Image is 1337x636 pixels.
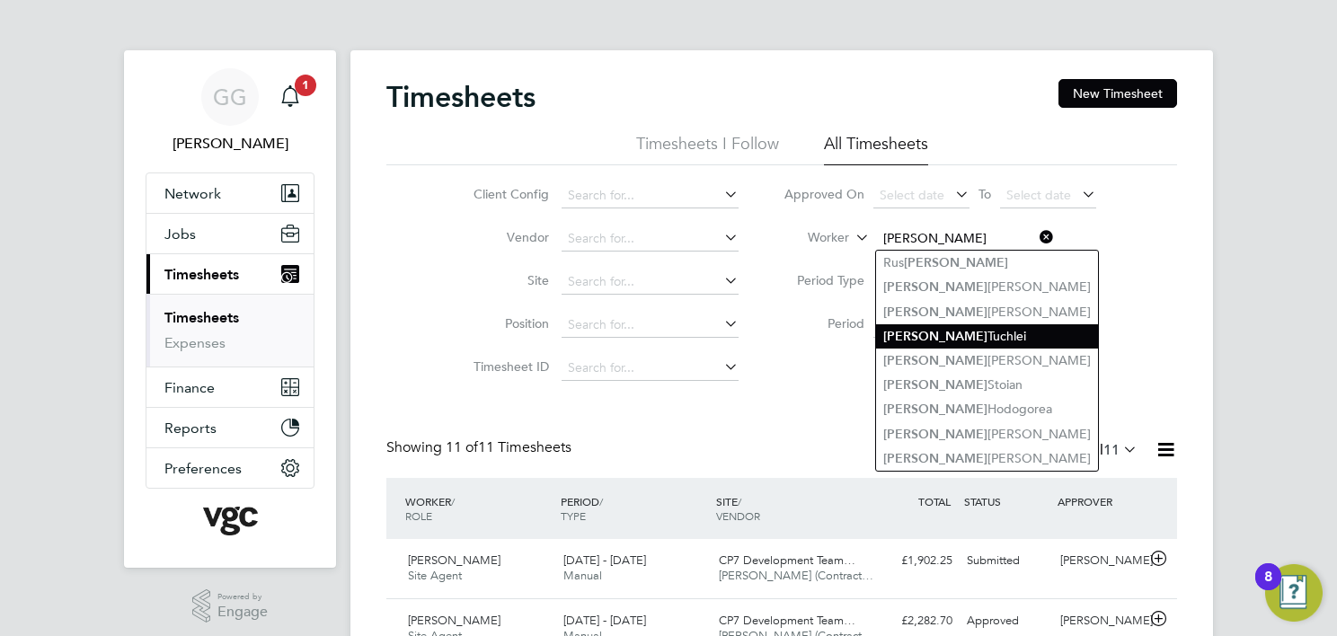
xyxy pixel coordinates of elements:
[217,589,268,605] span: Powered by
[164,309,239,326] a: Timesheets
[563,568,602,583] span: Manual
[883,329,987,344] b: [PERSON_NAME]
[408,552,500,568] span: [PERSON_NAME]
[295,75,316,96] span: 1
[563,613,646,628] span: [DATE] - [DATE]
[866,546,960,576] div: £1,902.25
[146,448,314,488] button: Preferences
[164,460,242,477] span: Preferences
[824,133,928,165] li: All Timesheets
[876,275,1098,299] li: [PERSON_NAME]
[883,451,987,466] b: [PERSON_NAME]
[408,568,462,583] span: Site Agent
[386,79,536,115] h2: Timesheets
[272,68,308,126] a: 1
[562,183,739,208] input: Search for...
[192,589,269,623] a: Powered byEngage
[883,305,987,320] b: [PERSON_NAME]
[883,377,987,393] b: [PERSON_NAME]
[876,324,1098,349] li: Tuchlei
[562,313,739,338] input: Search for...
[960,546,1053,576] div: Submitted
[784,315,864,331] label: Period
[217,605,268,620] span: Engage
[146,408,314,447] button: Reports
[468,272,549,288] label: Site
[213,85,247,109] span: GG
[1103,441,1120,459] span: 11
[146,254,314,294] button: Timesheets
[164,185,221,202] span: Network
[146,507,314,535] a: Go to home page
[451,494,455,508] span: /
[876,422,1098,446] li: [PERSON_NAME]
[146,68,314,155] a: GG[PERSON_NAME]
[146,133,314,155] span: Gauri Gautam
[562,356,739,381] input: Search for...
[883,279,987,295] b: [PERSON_NAME]
[401,485,556,532] div: WORKER
[876,300,1098,324] li: [PERSON_NAME]
[164,379,215,396] span: Finance
[636,133,779,165] li: Timesheets I Follow
[468,229,549,245] label: Vendor
[883,427,987,442] b: [PERSON_NAME]
[1265,564,1323,622] button: Open Resource Center, 8 new notifications
[904,255,1008,270] b: [PERSON_NAME]
[468,358,549,375] label: Timesheet ID
[164,266,239,283] span: Timesheets
[960,606,1053,636] div: Approved
[124,50,336,568] nav: Main navigation
[446,438,571,456] span: 11 Timesheets
[164,334,226,351] a: Expenses
[468,315,549,331] label: Position
[738,494,741,508] span: /
[1058,79,1177,108] button: New Timesheet
[880,187,944,203] span: Select date
[203,507,258,535] img: vgcgroup-logo-retina.png
[386,438,575,457] div: Showing
[446,438,478,456] span: 11 of
[883,353,987,368] b: [PERSON_NAME]
[876,446,1098,471] li: [PERSON_NAME]
[719,568,873,583] span: [PERSON_NAME] (Contract…
[146,214,314,253] button: Jobs
[146,173,314,213] button: Network
[146,367,314,407] button: Finance
[883,402,987,417] b: [PERSON_NAME]
[408,613,500,628] span: [PERSON_NAME]
[876,251,1098,275] li: Rus
[1264,577,1272,600] div: 8
[866,606,960,636] div: £2,282.70
[599,494,603,508] span: /
[973,182,996,206] span: To
[1053,546,1147,576] div: [PERSON_NAME]
[1053,485,1147,517] div: APPROVER
[719,613,855,628] span: CP7 Development Team…
[719,552,855,568] span: CP7 Development Team…
[562,269,739,295] input: Search for...
[712,485,867,532] div: SITE
[877,226,1054,252] input: Search for...
[784,186,864,202] label: Approved On
[876,373,1098,397] li: Stoian
[164,420,217,437] span: Reports
[556,485,712,532] div: PERIOD
[561,508,586,523] span: TYPE
[1006,187,1071,203] span: Select date
[146,294,314,367] div: Timesheets
[876,397,1098,421] li: Hodogorea
[960,485,1053,517] div: STATUS
[784,272,864,288] label: Period Type
[716,508,760,523] span: VENDOR
[768,229,849,247] label: Worker
[1053,606,1147,636] div: [PERSON_NAME]
[1086,441,1138,459] label: All
[876,349,1098,373] li: [PERSON_NAME]
[405,508,432,523] span: ROLE
[468,186,549,202] label: Client Config
[164,225,196,243] span: Jobs
[918,494,951,508] span: TOTAL
[562,226,739,252] input: Search for...
[563,552,646,568] span: [DATE] - [DATE]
